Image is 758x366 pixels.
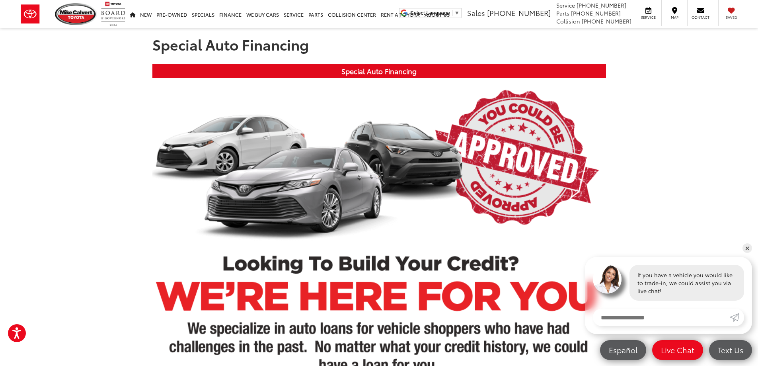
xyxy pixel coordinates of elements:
span: Sales [467,8,485,18]
h1: Special Auto Financing [152,36,606,52]
span: [PHONE_NUMBER] [582,17,631,25]
span: Contact [692,15,709,20]
span: Live Chat [657,345,698,355]
a: Live Chat [652,340,703,360]
span: Map [666,15,683,20]
img: Mike Calvert Toyota [55,3,97,25]
span: Collision [556,17,580,25]
span: ​ [452,10,452,16]
span: Parts [556,9,569,17]
span: [PHONE_NUMBER] [571,9,621,17]
span: ▼ [454,10,460,16]
input: Enter your message [593,309,730,326]
img: Agent profile photo [593,265,622,294]
span: Saved [723,15,740,20]
span: Español [605,345,641,355]
div: If you have a vehicle you would like to trade-in, we could assist you via live chat! [629,265,744,301]
span: [PHONE_NUMBER] [487,8,551,18]
a: Submit [730,309,744,326]
a: Español [600,340,646,360]
a: Text Us [709,340,752,360]
span: Text Us [714,345,747,355]
div: Special Auto Financing [152,64,606,78]
span: Service [639,15,657,20]
span: Service [556,1,575,9]
span: [PHONE_NUMBER] [577,1,626,9]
